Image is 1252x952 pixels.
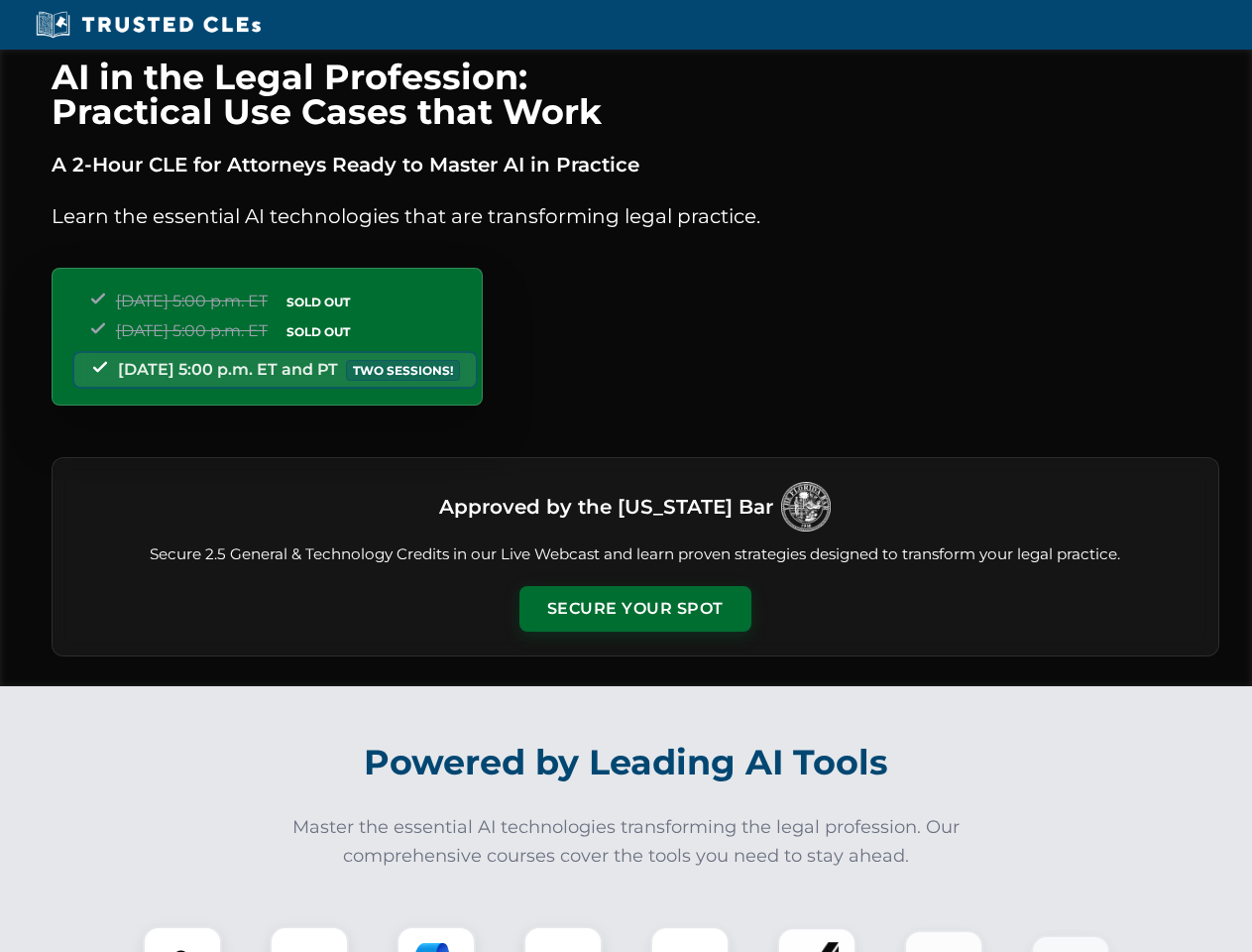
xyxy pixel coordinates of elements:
span: SOLD OUT [280,292,357,312]
p: Learn the essential AI technologies that are transforming legal practice. [52,200,1219,232]
p: A 2-Hour CLE for Attorneys Ready to Master AI in Practice [52,149,1219,180]
span: [DATE] 5:00 p.m. ET [116,321,268,340]
span: [DATE] 5:00 p.m. ET [116,292,268,310]
h1: AI in the Legal Profession: Practical Use Cases that Work [52,59,1219,129]
button: Secure Your Spot [519,586,751,632]
img: Trusted CLEs [30,10,267,40]
h3: Approved by the [US_STATE] Bar [439,489,773,525]
img: Logo [781,482,831,532]
p: Master the essential AI technologies transforming the legal profession. Our comprehensive courses... [280,813,973,871]
h2: Powered by Leading AI Tools [77,728,1176,797]
span: SOLD OUT [280,321,357,342]
p: Secure 2.5 General & Technology Credits in our Live Webcast and learn proven strategies designed ... [76,543,1195,566]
